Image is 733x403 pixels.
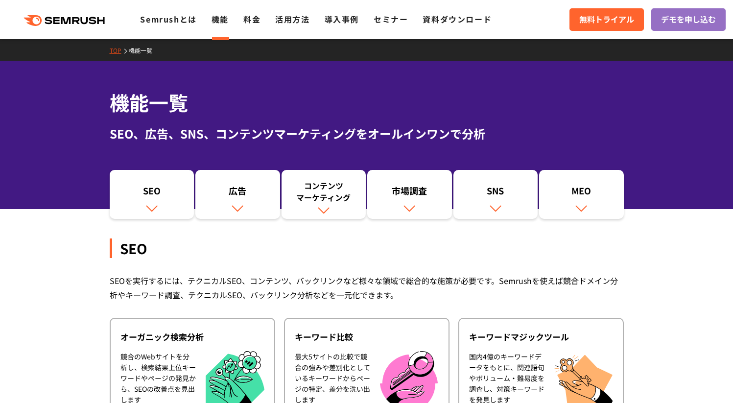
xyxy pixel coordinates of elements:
div: 市場調査 [372,185,447,201]
a: MEO [539,170,624,219]
div: コンテンツ マーケティング [286,180,361,203]
a: TOP [110,46,129,54]
a: 料金 [243,13,260,25]
a: 市場調査 [367,170,452,219]
a: 無料トライアル [569,8,644,31]
a: SEO [110,170,194,219]
a: SNS [453,170,538,219]
span: 無料トライアル [579,13,634,26]
div: SEO [110,238,624,258]
div: SEOを実行するには、テクニカルSEO、コンテンツ、バックリンクなど様々な領域で総合的な施策が必要です。Semrushを使えば競合ドメイン分析やキーワード調査、テクニカルSEO、バックリンク分析... [110,274,624,302]
a: Semrushとは [140,13,196,25]
a: コンテンツマーケティング [282,170,366,219]
h1: 機能一覧 [110,88,624,117]
span: デモを申し込む [661,13,716,26]
a: セミナー [374,13,408,25]
a: 広告 [195,170,280,219]
a: デモを申し込む [651,8,726,31]
div: オーガニック検索分析 [120,331,264,343]
a: 導入事例 [325,13,359,25]
div: MEO [544,185,619,201]
div: キーワードマジックツール [469,331,613,343]
div: キーワード比較 [295,331,439,343]
div: SEO [115,185,189,201]
a: 資料ダウンロード [423,13,492,25]
div: 広告 [200,185,275,201]
div: SNS [458,185,533,201]
div: SEO、広告、SNS、コンテンツマーケティングをオールインワンで分析 [110,125,624,142]
a: 機能 [212,13,229,25]
a: 活用方法 [275,13,309,25]
a: 機能一覧 [129,46,160,54]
